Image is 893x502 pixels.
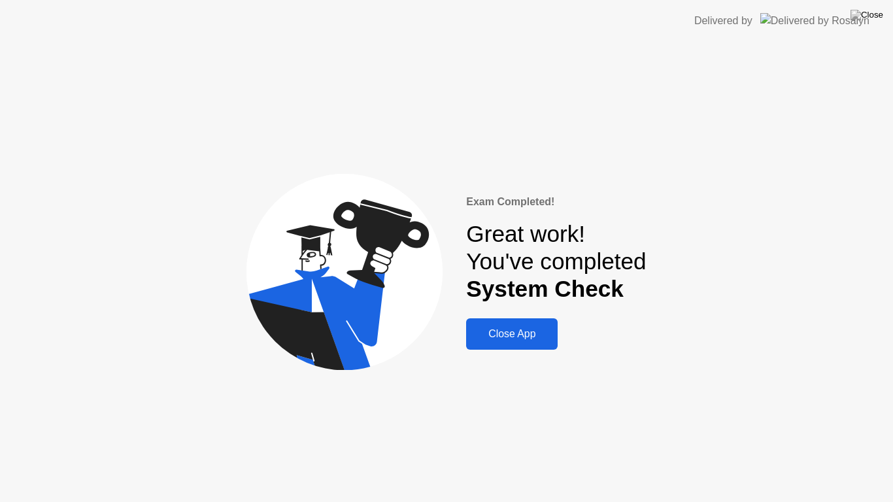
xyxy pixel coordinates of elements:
img: Delivered by Rosalyn [760,13,869,28]
div: Delivered by [694,13,752,29]
div: Great work! You've completed [466,220,646,303]
b: System Check [466,276,624,301]
button: Close App [466,318,558,350]
img: Close [851,10,883,20]
div: Close App [470,328,554,340]
div: Exam Completed! [466,194,646,210]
